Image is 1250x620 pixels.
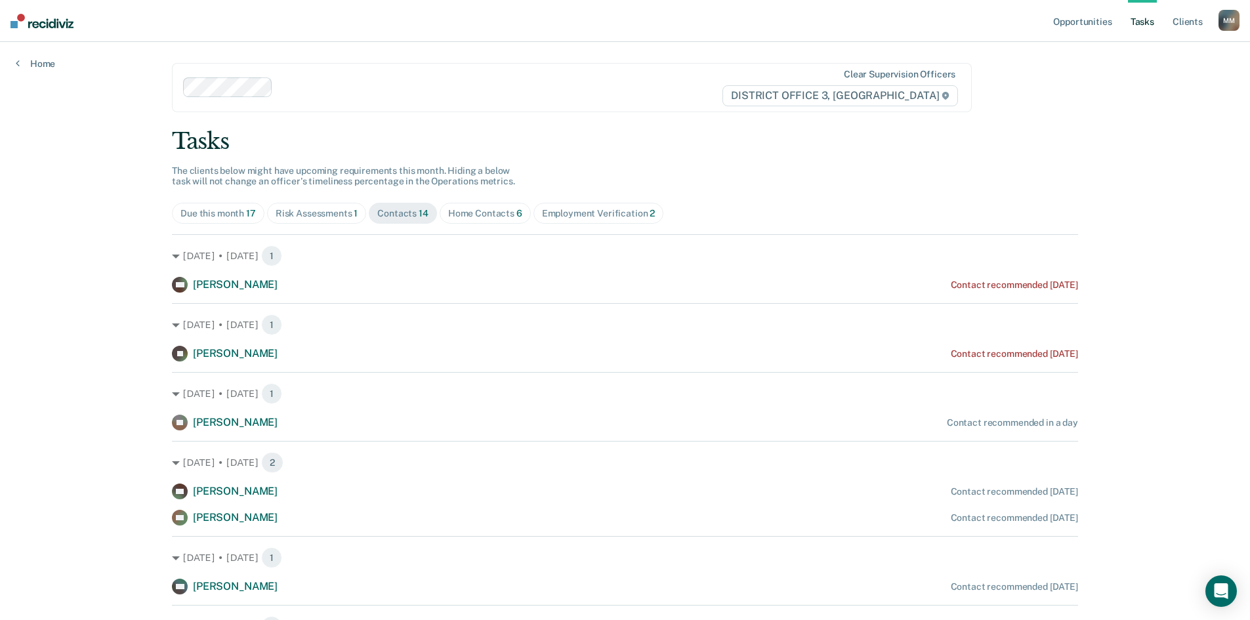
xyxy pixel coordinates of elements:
span: 1 [261,314,282,335]
div: Home Contacts [448,208,522,219]
span: [PERSON_NAME] [193,278,278,291]
div: Clear supervision officers [844,69,955,80]
span: 2 [650,208,655,218]
div: [DATE] • [DATE] 1 [172,547,1078,568]
span: [PERSON_NAME] [193,347,278,360]
span: [PERSON_NAME] [193,416,278,428]
span: DISTRICT OFFICE 3, [GEOGRAPHIC_DATA] [722,85,958,106]
div: Contact recommended [DATE] [951,581,1078,592]
div: Due this month [180,208,256,219]
div: [DATE] • [DATE] 1 [172,383,1078,404]
div: Contact recommended [DATE] [951,512,1078,524]
a: Home [16,58,55,70]
span: [PERSON_NAME] [193,511,278,524]
span: 6 [516,208,522,218]
span: 2 [261,452,283,473]
div: Contacts [377,208,428,219]
span: 1 [261,245,282,266]
div: [DATE] • [DATE] 1 [172,314,1078,335]
div: Open Intercom Messenger [1205,575,1237,607]
div: Contact recommended [DATE] [951,348,1078,360]
span: [PERSON_NAME] [193,485,278,497]
div: [DATE] • [DATE] 2 [172,452,1078,473]
span: 1 [354,208,358,218]
span: [PERSON_NAME] [193,580,278,592]
img: Recidiviz [10,14,73,28]
span: The clients below might have upcoming requirements this month. Hiding a below task will not chang... [172,165,515,187]
div: Contact recommended [DATE] [951,279,1078,291]
div: Employment Verification [542,208,656,219]
span: 17 [246,208,256,218]
button: MM [1219,10,1240,31]
span: 1 [261,547,282,568]
span: 14 [419,208,428,218]
div: Risk Assessments [276,208,358,219]
div: Contact recommended [DATE] [951,486,1078,497]
div: Contact recommended in a day [947,417,1078,428]
div: Tasks [172,128,1078,155]
span: 1 [261,383,282,404]
div: [DATE] • [DATE] 1 [172,245,1078,266]
div: M M [1219,10,1240,31]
